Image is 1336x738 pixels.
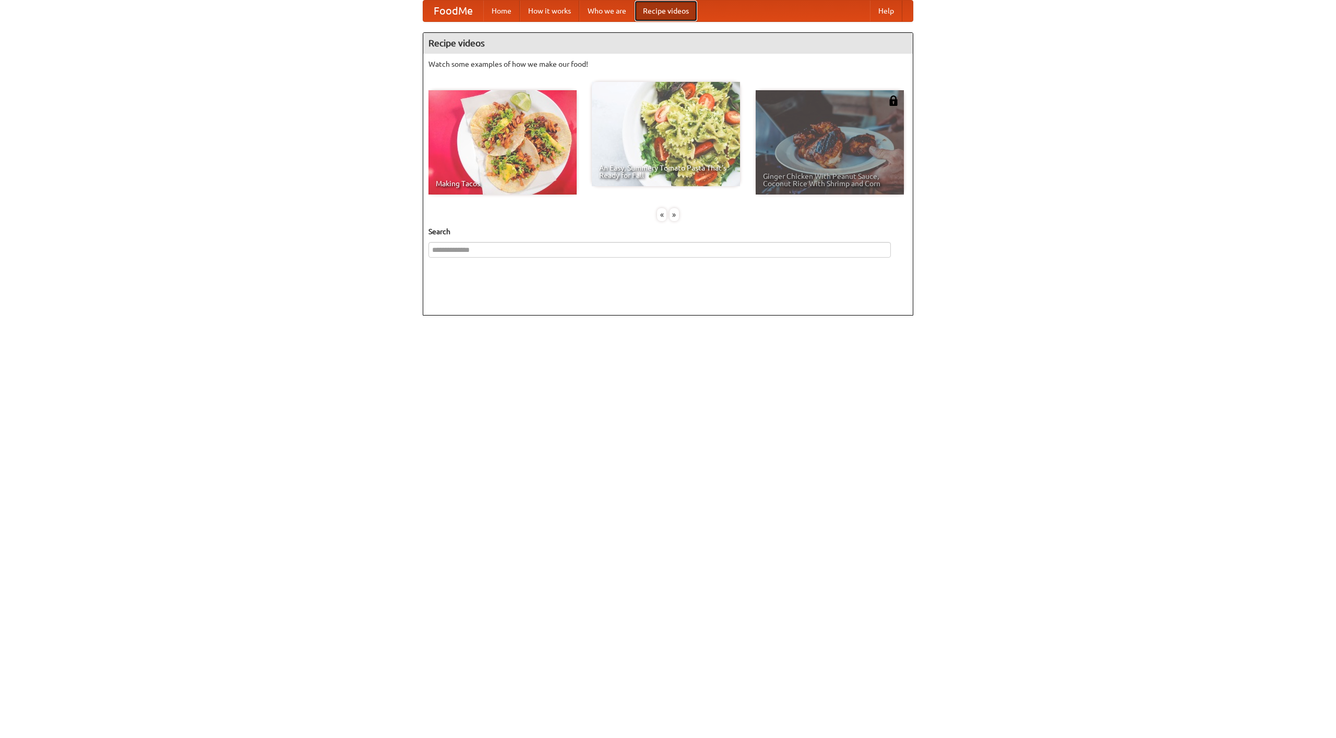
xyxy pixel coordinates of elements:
a: Making Tacos [428,90,577,195]
span: Making Tacos [436,180,569,187]
h5: Search [428,226,908,237]
a: Who we are [579,1,635,21]
a: Home [483,1,520,21]
img: 483408.png [888,95,899,106]
div: » [670,208,679,221]
a: An Easy, Summery Tomato Pasta That's Ready for Fall [592,82,740,186]
a: Recipe videos [635,1,697,21]
span: An Easy, Summery Tomato Pasta That's Ready for Fall [599,164,733,179]
a: FoodMe [423,1,483,21]
a: Help [870,1,902,21]
p: Watch some examples of how we make our food! [428,59,908,69]
h4: Recipe videos [423,33,913,54]
a: How it works [520,1,579,21]
div: « [657,208,666,221]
